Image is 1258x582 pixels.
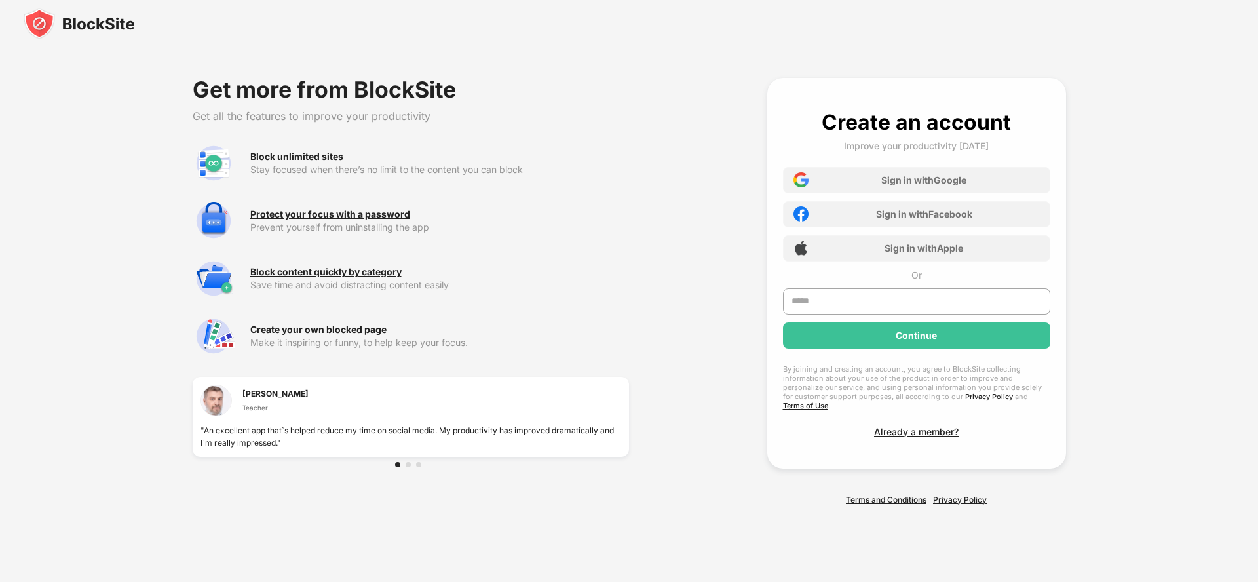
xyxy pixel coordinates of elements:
div: [PERSON_NAME] [242,387,309,400]
div: Sign in with Google [881,174,966,185]
div: Create an account [822,109,1011,135]
a: Privacy Policy [965,392,1013,401]
div: Sign in with Apple [885,242,963,254]
a: Terms of Use [783,401,828,410]
div: Improve your productivity [DATE] [844,140,989,151]
div: Block unlimited sites [250,151,343,162]
div: Stay focused when there’s no limit to the content you can block [250,165,630,175]
img: testimonial-1.jpg [200,385,232,416]
img: google-icon.png [793,172,809,187]
div: By joining and creating an account, you agree to BlockSite collecting information about your use ... [783,364,1050,410]
img: apple-icon.png [793,241,809,256]
img: premium-category.svg [193,258,235,300]
img: premium-customize-block-page.svg [193,315,235,357]
img: blocksite-icon-black.svg [24,8,135,39]
div: Or [911,269,922,281]
div: "An excellent app that`s helped reduce my time on social media. My productivity has improved dram... [200,424,622,449]
div: Create your own blocked page [250,324,387,335]
div: Save time and avoid distracting content easily [250,280,630,290]
div: Already a member? [874,426,959,437]
img: premium-password-protection.svg [193,200,235,242]
a: Privacy Policy [933,495,987,505]
div: Make it inspiring or funny, to help keep your focus. [250,338,630,348]
div: Continue [896,330,937,341]
img: premium-unlimited-blocklist.svg [193,142,235,184]
div: Teacher [242,402,309,413]
div: Protect your focus with a password [250,209,410,220]
div: Sign in with Facebook [876,208,972,220]
div: Get all the features to improve your productivity [193,109,630,123]
div: Block content quickly by category [250,267,402,277]
div: Prevent yourself from uninstalling the app [250,222,630,233]
a: Terms and Conditions [846,495,926,505]
img: facebook-icon.png [793,206,809,222]
div: Get more from BlockSite [193,78,630,102]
